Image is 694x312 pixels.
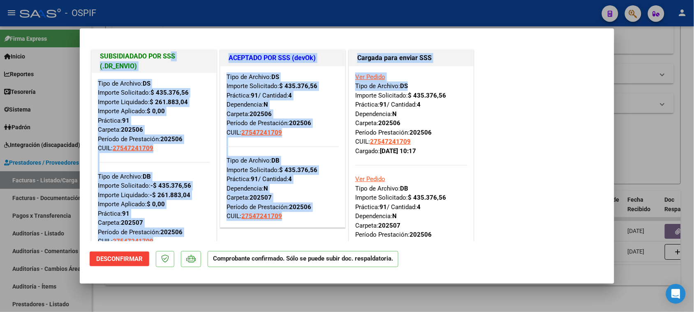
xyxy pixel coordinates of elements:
span: 27547241709 [241,129,282,136]
strong: 202507 [378,222,400,229]
strong: 4 [417,101,421,108]
strong: $ 261.883,04 [150,98,188,106]
strong: $ 435.376,56 [408,194,446,201]
strong: 202507 [250,194,272,201]
strong: 91 [122,117,130,124]
strong: 202506 [160,228,183,236]
strong: 4 [288,175,292,183]
span: 27547241709 [370,240,411,248]
strong: $ 435.376,56 [279,166,317,174]
strong: N [264,185,268,192]
span: 27547241709 [241,212,282,220]
strong: $ 0,00 [147,107,165,115]
h1: ACEPTADO POR SSS (devOk) [229,53,337,63]
strong: 91 [251,92,258,99]
strong: 4 [288,92,292,99]
strong: N [264,101,268,108]
strong: 202506 [121,126,143,133]
strong: 4 [417,203,421,211]
span: 27547241709 [370,138,411,145]
strong: 202506 [409,231,432,238]
span: Desconfirmar [96,255,143,263]
div: Tipo de Archivo: Importe Solicitado: Importe Liquidado: Importe Aplicado: Práctica: Carpeta: Perí... [98,153,210,246]
strong: -$ 261.883,04 [150,191,190,199]
strong: $ 435.376,56 [279,82,317,90]
a: Ver Pedido [355,73,385,81]
h1: Cargada para enviar SSS [357,53,465,63]
p: Comprobante confirmado. Sólo se puede subir doc. respaldatoria. [208,251,398,267]
button: Desconfirmar [90,251,149,266]
div: Tipo de Archivo: Importe Solicitado: Importe Liquidado: Importe Aplicado: Práctica: Carpeta: Perí... [98,79,210,153]
h1: SUBSIDIADADO POR SSS (.DR_ENVIO) [100,51,208,71]
strong: 91 [379,101,387,108]
div: Tipo de Archivo: Importe Solicitado: Práctica: / Cantidad: Dependencia: Carpeta: Período de Prest... [227,72,339,137]
strong: N [392,212,397,220]
strong: $ 0,00 [147,200,165,208]
strong: DS [143,80,150,87]
strong: $ 435.376,56 [150,89,189,96]
strong: 202506 [289,119,311,127]
div: Tipo de Archivo: Importe Solicitado: Práctica: / Cantidad: Dependencia: Carpeta: Período de Prest... [227,137,339,221]
strong: DS [400,82,408,90]
strong: 202506 [250,110,272,118]
strong: 91 [379,203,387,211]
strong: 202506 [378,119,400,127]
strong: DB [271,157,280,164]
strong: [DATE] 10:17 [380,147,416,155]
strong: 91 [122,210,130,217]
div: Tipo de Archivo: Importe Solicitado: Práctica: / Cantidad: Dependencia: Carpeta: Período Prestaci... [355,72,467,156]
strong: 202507 [121,219,143,226]
strong: -$ 435.376,56 [150,182,191,189]
strong: 202506 [160,135,183,143]
div: Tipo de Archivo: Importe Solicitado: Práctica: / Cantidad: Dependencia: Carpeta: Período Prestaci... [355,156,467,258]
a: Ver Pedido [355,175,385,183]
strong: 202506 [289,203,311,211]
strong: DB [400,185,408,192]
strong: $ 435.376,56 [408,92,446,99]
span: 27547241709 [113,237,153,245]
div: Open Intercom Messenger [666,284,686,304]
strong: 202506 [409,129,432,136]
strong: 91 [251,175,258,183]
span: 27547241709 [113,144,153,152]
strong: N [392,110,397,118]
strong: DS [271,73,279,81]
strong: DB [143,173,151,180]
